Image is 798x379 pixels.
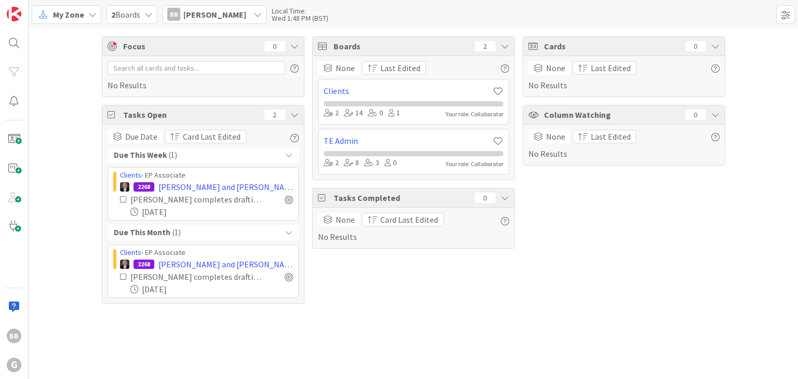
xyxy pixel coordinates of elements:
[334,192,470,204] span: Tasks Completed
[130,206,293,218] div: [DATE]
[172,227,181,239] span: ( 1 )
[7,329,21,343] div: BB
[546,62,565,74] span: None
[446,159,503,169] div: Your role: Collaborator
[324,157,339,169] div: 2
[344,157,359,169] div: 8
[111,8,140,21] span: Boards
[125,130,157,143] span: Due Date
[114,227,170,239] b: Due This Month
[183,8,246,21] span: [PERSON_NAME]
[120,170,293,181] div: › EP Associate
[134,182,154,192] div: 2268
[120,182,129,192] img: BG
[475,193,496,203] div: 0
[7,7,21,21] img: Visit kanbanzone.com
[546,130,565,143] span: None
[114,150,167,161] b: Due This Week
[130,283,293,295] div: [DATE]
[384,157,396,169] div: 0
[446,110,503,119] div: Your role: Collaborator
[324,134,493,147] a: TE Admin
[380,213,438,226] span: Card Last Edited
[130,270,262,283] div: [PERSON_NAME] completes drafting and emails [PERSON_NAME] that the drafts are ready for his revie...
[120,248,141,257] a: Clients
[685,110,706,120] div: 0
[324,107,339,119] div: 2
[272,15,328,22] div: Wed 1:48 PM (BST)
[362,213,444,226] button: Card Last Edited
[264,110,285,120] div: 2
[120,247,293,258] div: › EP Associate
[362,61,426,75] button: Last Edited
[380,62,420,74] span: Last Edited
[475,41,496,51] div: 2
[158,181,293,193] span: [PERSON_NAME] and [PERSON_NAME]: Initial Meeting on 9/30 with [PERSON_NAME] and [PERSON_NAME]: De...
[573,130,636,143] button: Last Edited
[134,260,154,269] div: 2268
[123,40,256,52] span: Focus
[318,213,509,243] div: No Results
[364,157,379,169] div: 3
[336,62,355,74] span: None
[685,41,706,51] div: 0
[120,170,141,180] a: Clients
[167,8,180,21] div: BB
[264,41,285,51] div: 0
[573,61,636,75] button: Last Edited
[544,109,680,121] span: Column Watching
[544,40,680,52] span: Cards
[388,107,400,119] div: 1
[336,213,355,226] span: None
[158,258,293,270] span: [PERSON_NAME] and [PERSON_NAME]: Initial Meeting on 9/30 with [PERSON_NAME] and [PERSON_NAME]: De...
[528,61,720,91] div: No Results
[591,130,631,143] span: Last Edited
[165,130,246,143] button: Card Last Edited
[272,7,328,15] div: Local Time:
[334,40,470,52] span: Boards
[368,107,383,119] div: 0
[111,9,115,20] b: 2
[183,130,241,143] span: Card Last Edited
[528,130,720,160] div: No Results
[120,260,129,269] img: BG
[324,85,493,97] a: Clients
[108,61,299,91] div: No Results
[169,150,177,161] span: ( 1 )
[123,109,259,121] span: Tasks Open
[108,61,285,75] input: Search all cards and tasks...
[53,8,84,21] span: My Zone
[591,62,631,74] span: Last Edited
[344,107,363,119] div: 14
[130,193,262,206] div: [PERSON_NAME] completes drafting and emails [PERSON_NAME] that the drafts are ready for his revie...
[7,358,21,372] div: G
